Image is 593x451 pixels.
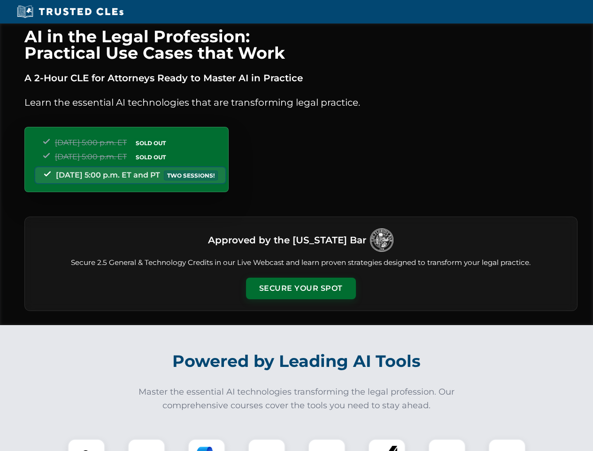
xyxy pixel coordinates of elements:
img: Logo [370,228,393,252]
h1: AI in the Legal Profession: Practical Use Cases that Work [24,28,578,61]
span: [DATE] 5:00 p.m. ET [55,138,127,147]
button: Secure Your Spot [246,278,356,299]
img: Trusted CLEs [14,5,126,19]
p: A 2-Hour CLE for Attorneys Ready to Master AI in Practice [24,70,578,86]
p: Secure 2.5 General & Technology Credits in our Live Webcast and learn proven strategies designed ... [36,257,566,268]
span: SOLD OUT [132,152,169,162]
p: Learn the essential AI technologies that are transforming legal practice. [24,95,578,110]
span: SOLD OUT [132,138,169,148]
p: Master the essential AI technologies transforming the legal profession. Our comprehensive courses... [132,385,461,412]
h3: Approved by the [US_STATE] Bar [208,232,366,249]
span: [DATE] 5:00 p.m. ET [55,152,127,161]
h2: Powered by Leading AI Tools [37,345,557,378]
